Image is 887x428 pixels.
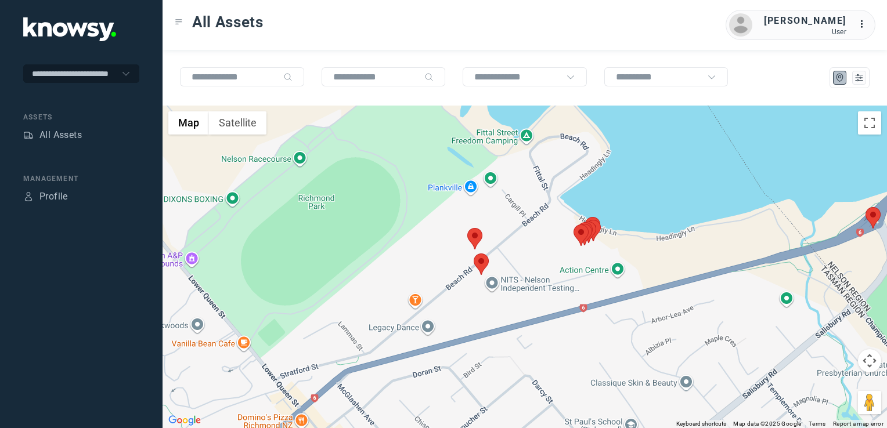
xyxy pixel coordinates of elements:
tspan: ... [859,20,870,28]
div: : [858,17,872,33]
div: List [854,72,864,83]
a: Open this area in Google Maps (opens a new window) [165,413,204,428]
div: User [764,28,846,36]
div: Search [424,72,434,82]
div: All Assets [39,128,82,142]
a: ProfileProfile [23,190,68,204]
span: Map data ©2025 Google [733,420,801,427]
div: : [858,17,872,31]
div: [PERSON_NAME] [764,14,846,28]
button: Drag Pegman onto the map to open Street View [858,391,881,414]
span: All Assets [192,12,264,32]
div: Map [835,72,845,83]
a: Report a map error [833,420,884,427]
a: AssetsAll Assets [23,128,82,142]
img: Application Logo [23,17,116,41]
button: Keyboard shortcuts [676,420,726,428]
a: Terms (opens in new tab) [809,420,826,427]
div: Assets [23,130,34,140]
button: Map camera controls [858,349,881,372]
div: Assets [23,112,139,122]
div: Search [283,72,293,82]
button: Show street map [168,111,209,135]
div: Profile [39,190,68,204]
div: Toggle Menu [175,18,183,26]
img: Google [165,413,204,428]
div: Management [23,173,139,184]
div: Profile [23,191,34,202]
img: avatar.png [729,13,752,37]
button: Toggle fullscreen view [858,111,881,135]
button: Show satellite imagery [209,111,266,135]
